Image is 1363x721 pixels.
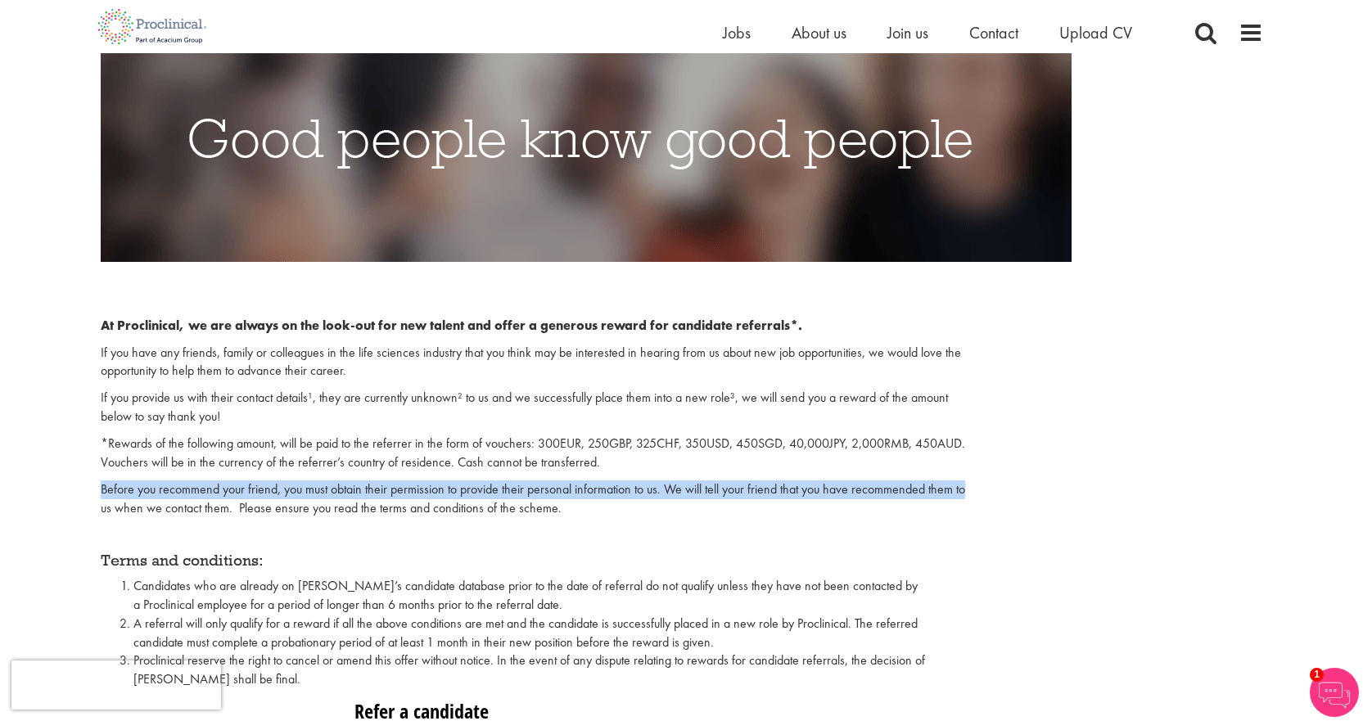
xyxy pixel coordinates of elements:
p: If you provide us with their contact details¹, they are currently unknown² to us and we successfu... [101,389,967,426]
b: At Proclinical, we are always on the look-out for new talent and offer a generous reward for cand... [101,317,802,334]
span: Candidates who are already on [PERSON_NAME]’s candidate database prior to the date of referral do... [133,577,918,613]
a: Contact [969,22,1018,43]
span: 1 [1310,668,1324,682]
img: Chatbot [1310,668,1359,717]
a: Jobs [723,22,751,43]
p: *Rewards of the following amount, will be paid to the referrer in the form of vouchers: 300EUR, 2... [101,435,967,472]
h4: Terms and conditions: [101,552,967,569]
a: Join us [887,22,928,43]
li: A referral will only qualify for a reward if all the above conditions are met and the candidate i... [133,615,967,652]
li: Proclinical reserve the right to cancel or amend this offer without notice. In the event of any d... [133,651,967,689]
a: Upload CV [1059,22,1132,43]
iframe: reCAPTCHA [11,660,221,710]
a: About us [792,22,846,43]
p: Before you recommend your friend, you must obtain their permission to provide their personal info... [101,480,967,518]
span: If you have any friends, family or colleagues in the life sciences industry that you think may be... [101,344,961,380]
